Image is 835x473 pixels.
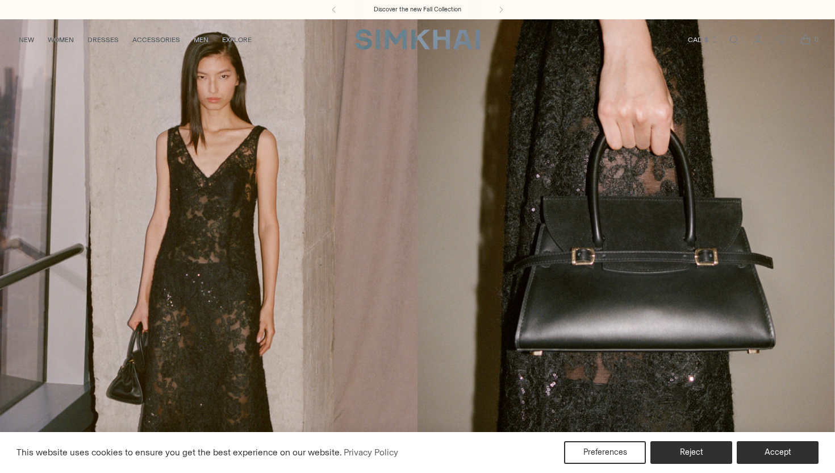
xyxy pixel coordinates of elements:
a: Discover the new Fall Collection [374,5,461,14]
button: CAD $ [688,27,719,52]
button: Accept [737,441,819,464]
a: Wishlist [770,28,793,51]
a: MEN [194,27,208,52]
a: WOMEN [48,27,74,52]
span: 0 [811,34,821,44]
a: DRESSES [87,27,119,52]
a: NEW [19,27,34,52]
a: Open cart modal [794,28,817,51]
button: Preferences [564,441,646,464]
a: ACCESSORIES [132,27,180,52]
a: Privacy Policy (opens in a new tab) [342,444,400,461]
a: Open search modal [723,28,745,51]
a: EXPLORE [222,27,252,52]
a: SIMKHAI [355,28,480,51]
span: This website uses cookies to ensure you get the best experience on our website. [16,447,342,458]
a: Go to the account page [746,28,769,51]
button: Reject [650,441,732,464]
